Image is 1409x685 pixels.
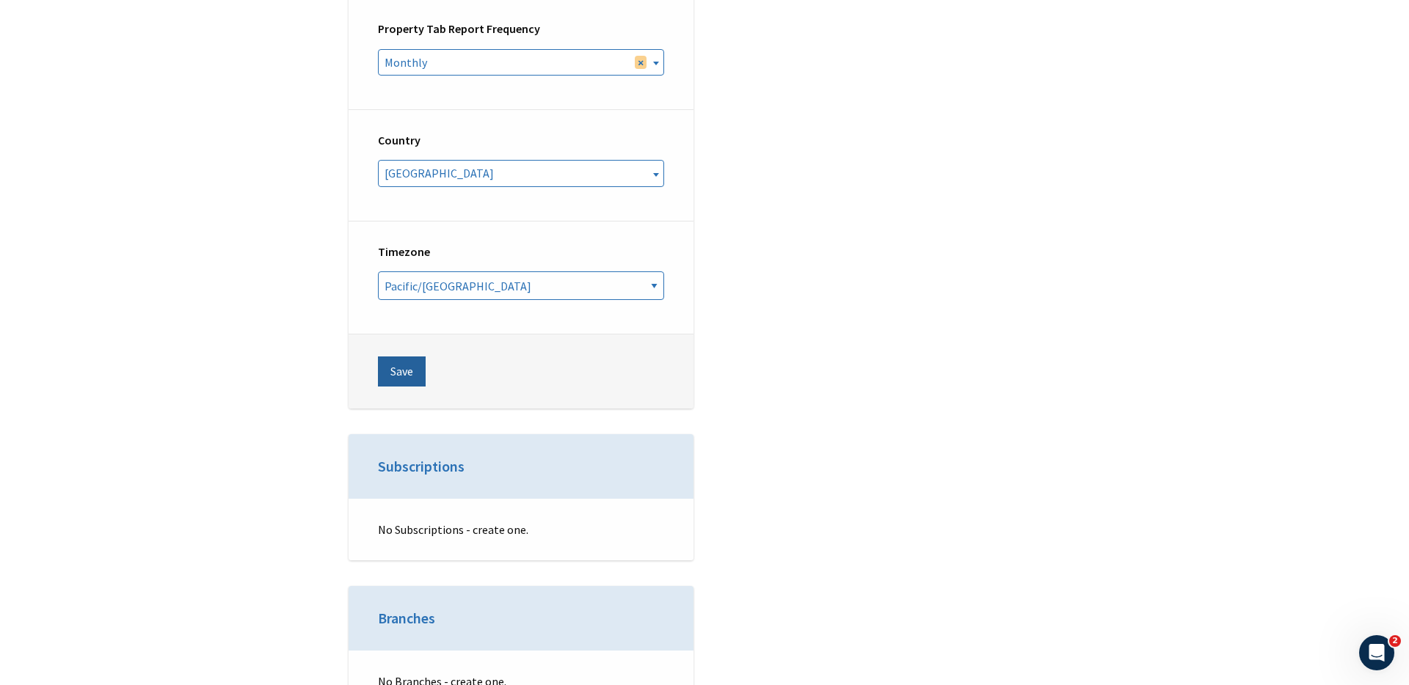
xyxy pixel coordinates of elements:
[378,456,664,477] h3: Subscriptions
[379,50,663,75] span: Monthly
[378,133,420,147] strong: Country
[378,49,664,76] span: Monthly
[1389,635,1401,647] span: 2
[378,21,540,36] strong: Property Tab Report Frequency
[635,56,647,69] span: Remove all items
[379,161,663,186] span: Australia
[1359,635,1394,670] iframe: Intercom live chat
[349,499,693,560] div: No Subscriptions - create one.
[378,356,426,386] button: Save
[378,608,664,629] h3: Branches
[378,244,430,259] strong: Timezone
[378,160,664,186] span: Australia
